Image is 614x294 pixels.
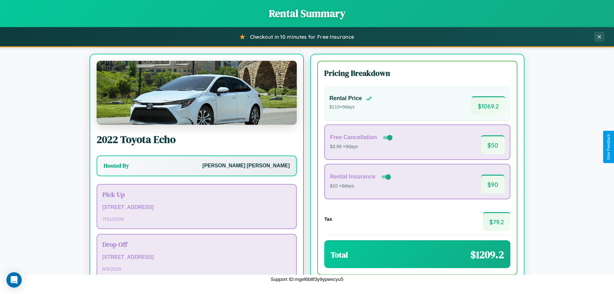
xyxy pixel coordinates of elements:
span: $ 79.2 [483,212,510,231]
div: Open Intercom Messenger [6,272,22,288]
h3: Hosted By [104,162,129,170]
img: Toyota Echo [97,61,297,125]
p: [STREET_ADDRESS] [102,203,291,212]
p: 7 / 31 / 2026 [102,215,291,223]
span: $ 90 [481,175,505,194]
h3: Drop Off [102,240,291,249]
span: Checkout in 10 minutes for Free Insurance [250,34,354,40]
p: Support ID: mgel6b8f3y9ypwvcyu5 [271,275,343,283]
h2: 2022 Toyota Echo [97,132,297,147]
p: $3.99 × 9 days [330,143,394,151]
h3: Pick Up [102,190,291,199]
h4: Rental Price [329,95,362,102]
h4: Free Cancellation [330,134,377,141]
p: $10 × 9 days [330,182,392,190]
h1: Rental Summary [6,6,608,20]
h4: Rental Insurance [330,173,375,180]
p: [PERSON_NAME] [PERSON_NAME] [202,161,290,171]
span: $ 1069.2 [471,96,505,115]
p: $ 110 × 9 days [329,103,372,111]
p: [STREET_ADDRESS] [102,253,291,262]
div: Give Feedback [606,134,611,160]
span: $ 50 [481,135,505,154]
h4: Tax [324,216,332,222]
span: $ 1209.2 [470,248,504,262]
p: 8 / 9 / 2026 [102,265,291,273]
h3: Total [331,250,348,260]
h3: Pricing Breakdown [324,68,510,78]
